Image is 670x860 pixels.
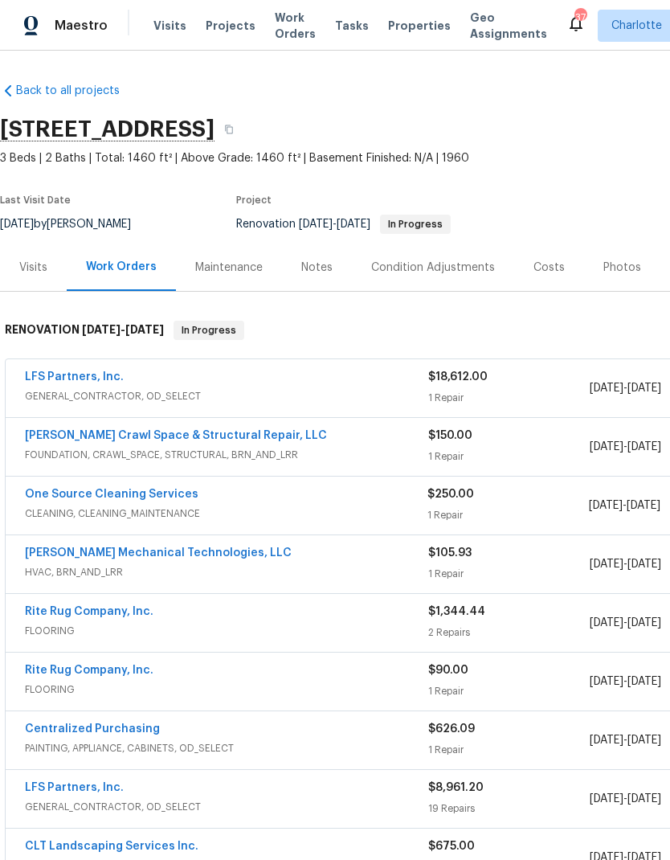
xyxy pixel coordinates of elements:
span: Maestro [55,18,108,34]
div: Maintenance [195,260,263,276]
span: - [299,219,370,230]
span: $626.09 [428,723,475,735]
div: 1 Repair [428,742,590,758]
div: 1 Repair [427,507,588,523]
div: Visits [19,260,47,276]
span: $18,612.00 [428,371,488,383]
span: Renovation [236,219,451,230]
span: [DATE] [590,735,623,746]
span: CLEANING, CLEANING_MAINTENANCE [25,506,427,522]
span: Project [236,195,272,205]
span: [DATE] [627,793,661,805]
span: [DATE] [627,500,660,511]
span: [DATE] [337,219,370,230]
span: GENERAL_CONTRACTOR, OD_SELECT [25,388,428,404]
span: [DATE] [627,383,661,394]
span: [DATE] [627,735,661,746]
span: [DATE] [627,617,661,629]
span: $675.00 [428,841,475,852]
span: [DATE] [125,324,164,335]
span: - [590,791,661,807]
span: [DATE] [589,500,623,511]
span: [DATE] [590,383,623,394]
button: Copy Address [214,115,243,144]
span: FLOORING [25,682,428,698]
span: [DATE] [299,219,333,230]
div: 1 Repair [428,390,590,406]
span: PAINTING, APPLIANCE, CABINETS, OD_SELECT [25,740,428,756]
span: [DATE] [627,441,661,453]
a: LFS Partners, Inc. [25,371,124,383]
span: - [590,439,661,455]
div: 2 Repairs [428,625,590,641]
div: 1 Repair [428,683,590,699]
span: [DATE] [590,441,623,453]
span: $8,961.20 [428,782,484,793]
span: [DATE] [627,559,661,570]
div: 37 [574,10,586,26]
h6: RENOVATION [5,321,164,340]
span: - [590,732,661,748]
span: - [590,615,661,631]
span: [DATE] [590,559,623,570]
span: [DATE] [627,676,661,687]
span: Tasks [335,20,369,31]
span: [DATE] [590,617,623,629]
div: Notes [301,260,333,276]
a: LFS Partners, Inc. [25,782,124,793]
span: - [589,498,660,514]
div: Work Orders [86,259,157,275]
span: Work Orders [275,10,316,42]
span: In Progress [382,219,449,229]
span: GENERAL_CONTRACTOR, OD_SELECT [25,799,428,815]
span: FLOORING [25,623,428,639]
span: HVAC, BRN_AND_LRR [25,564,428,580]
span: In Progress [175,322,243,338]
span: [DATE] [590,793,623,805]
a: [PERSON_NAME] Mechanical Technologies, LLC [25,547,292,559]
span: Properties [388,18,451,34]
span: $150.00 [428,430,472,441]
a: [PERSON_NAME] Crawl Space & Structural Repair, LLC [25,430,327,441]
span: Projects [206,18,255,34]
span: - [590,556,661,572]
a: CLT Landscaping Services Inc. [25,841,198,852]
span: Charlotte [611,18,662,34]
span: Visits [153,18,186,34]
span: - [590,380,661,396]
div: Photos [603,260,641,276]
div: 1 Repair [428,448,590,465]
div: 1 Repair [428,566,590,582]
div: 19 Repairs [428,801,590,817]
span: [DATE] [82,324,121,335]
span: $105.93 [428,547,472,559]
span: $1,344.44 [428,606,485,617]
div: Costs [533,260,565,276]
span: $250.00 [427,489,474,500]
a: Centralized Purchasing [25,723,160,735]
div: Condition Adjustments [371,260,495,276]
span: $90.00 [428,665,468,676]
span: [DATE] [590,676,623,687]
span: - [82,324,164,335]
span: FOUNDATION, CRAWL_SPACE, STRUCTURAL, BRN_AND_LRR [25,447,428,463]
span: - [590,674,661,690]
span: Geo Assignments [470,10,547,42]
a: One Source Cleaning Services [25,489,198,500]
a: Rite Rug Company, Inc. [25,606,153,617]
a: Rite Rug Company, Inc. [25,665,153,676]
